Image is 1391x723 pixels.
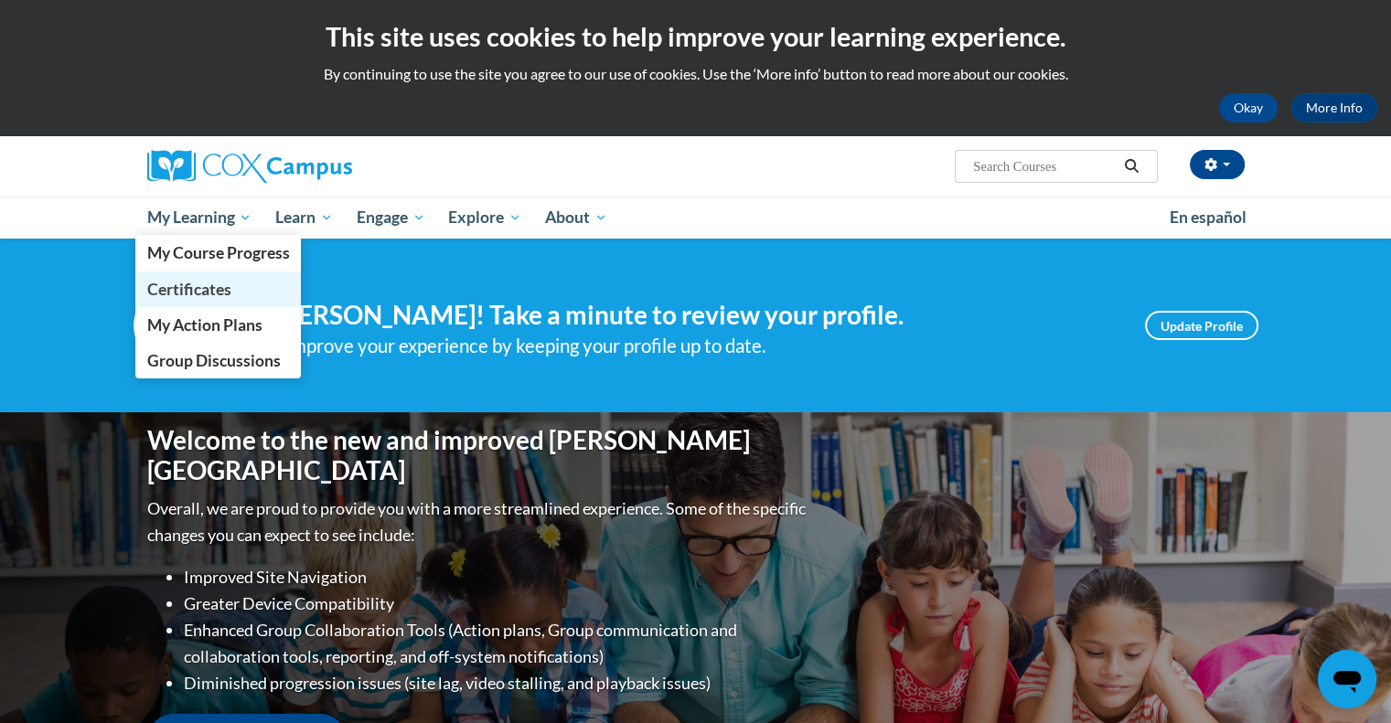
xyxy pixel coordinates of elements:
h4: Hi [PERSON_NAME]! Take a minute to review your profile. [243,300,1118,331]
button: Okay [1219,93,1278,122]
span: My Learning [146,207,251,229]
a: Update Profile [1145,311,1258,340]
p: By continuing to use the site you agree to our use of cookies. Use the ‘More info’ button to read... [14,64,1377,84]
span: Group Discussions [146,351,280,370]
img: Cox Campus [147,150,352,183]
a: My Learning [135,197,264,239]
button: Search [1118,155,1145,177]
a: About [533,197,619,239]
span: Engage [357,207,425,229]
input: Search Courses [971,155,1118,177]
div: Main menu [120,197,1272,239]
a: More Info [1291,93,1377,122]
li: Enhanced Group Collaboration Tools (Action plans, Group communication and collaboration tools, re... [184,617,810,670]
button: Account Settings [1190,150,1245,179]
span: En español [1170,207,1247,227]
h2: This site uses cookies to help improve your learning experience. [14,18,1377,55]
span: Explore [448,207,521,229]
a: Learn [263,197,345,239]
a: Cox Campus [147,150,495,183]
p: Overall, we are proud to provide you with a more streamlined experience. Some of the specific cha... [147,495,810,548]
span: My Action Plans [146,315,262,335]
li: Diminished progression issues (site lag, video stalling, and playback issues) [184,670,810,696]
a: Certificates [135,271,302,307]
img: Profile Image [134,284,216,367]
li: Greater Device Compatibility [184,590,810,617]
iframe: Button to launch messaging window [1318,650,1376,708]
li: Improved Site Navigation [184,564,810,590]
span: My Course Progress [146,243,289,262]
h1: Welcome to the new and improved [PERSON_NAME][GEOGRAPHIC_DATA] [147,425,810,486]
a: My Action Plans [135,307,302,343]
span: About [545,207,607,229]
span: Learn [275,207,333,229]
div: Help improve your experience by keeping your profile up to date. [243,331,1118,361]
span: Certificates [146,280,230,299]
a: Explore [436,197,533,239]
a: En español [1158,198,1258,237]
a: My Course Progress [135,235,302,271]
a: Engage [345,197,437,239]
a: Group Discussions [135,343,302,378]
